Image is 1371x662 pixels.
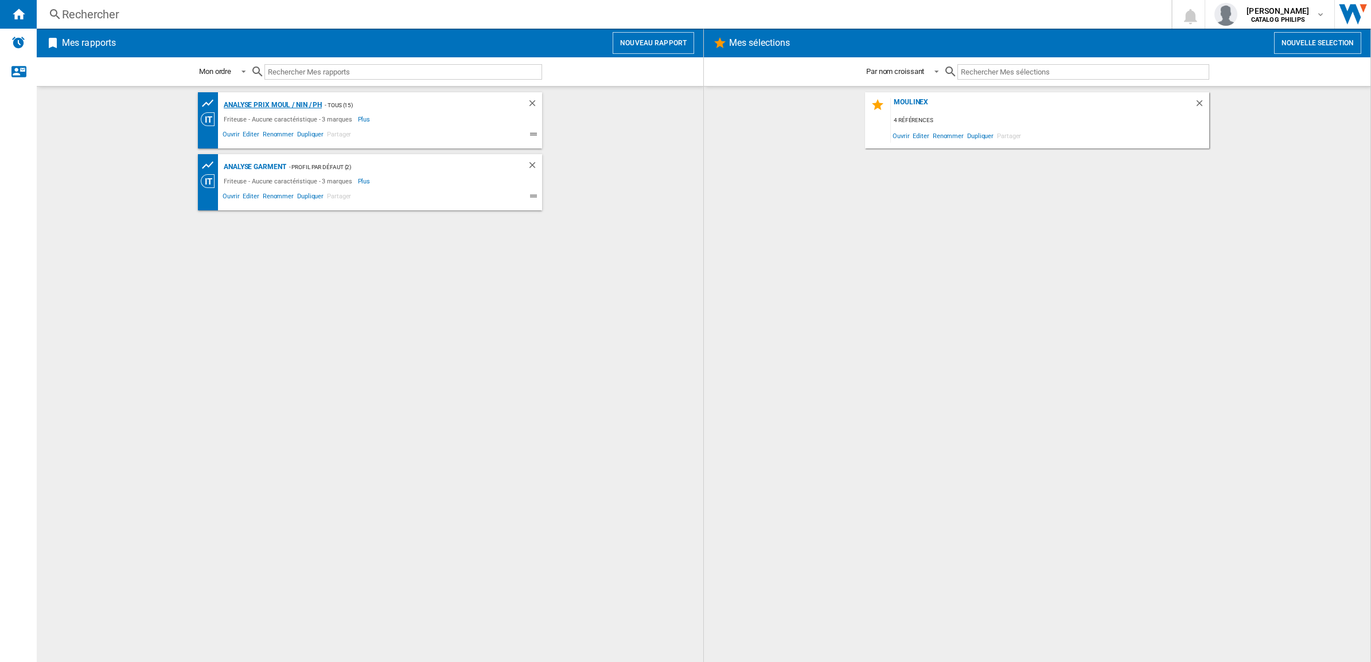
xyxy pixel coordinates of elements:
span: Partager [325,129,353,143]
span: Editer [241,129,260,143]
input: Rechercher Mes rapports [264,64,542,80]
span: Plus [358,174,372,188]
span: Dupliquer [295,129,325,143]
div: - TOUS (15) [322,98,504,112]
div: Mon ordre [199,67,231,76]
span: Partager [995,128,1023,143]
span: Dupliquer [965,128,995,143]
input: Rechercher Mes sélections [957,64,1209,80]
span: Ouvrir [221,129,241,143]
span: Renommer [931,128,965,143]
span: Plus [358,112,372,126]
div: Par nom croissant [866,67,924,76]
img: profile.jpg [1214,3,1237,26]
span: Ouvrir [891,128,911,143]
div: Friteuse - Aucune caractéristique - 3 marques [221,112,358,126]
span: Editer [241,191,260,205]
h2: Mes rapports [60,32,118,54]
img: alerts-logo.svg [11,36,25,49]
div: Tableau des prix des produits [201,158,221,173]
button: Nouvelle selection [1274,32,1361,54]
div: Analyse Prix MOUL / NIN / PH [221,98,322,112]
span: Editer [911,128,930,143]
div: Rechercher [62,6,1142,22]
b: CATALOG PHILIPS [1251,16,1305,23]
div: Analyse Garment [221,160,286,174]
div: Tableau des prix des produits [201,96,221,111]
div: Vision Catégorie [201,174,221,188]
span: Partager [325,191,353,205]
span: Renommer [261,191,295,205]
div: Supprimer [527,98,542,112]
div: Moulinex [891,98,1194,113]
span: Ouvrir [221,191,241,205]
span: [PERSON_NAME] [1247,5,1309,17]
button: Nouveau rapport [613,32,694,54]
span: Dupliquer [295,191,325,205]
div: - Profil par défaut (2) [286,160,504,174]
div: Supprimer [1194,98,1209,113]
h2: Mes sélections [727,32,792,54]
span: Renommer [261,129,295,143]
div: 4 références [891,113,1209,128]
div: Supprimer [527,160,542,174]
div: Vision Catégorie [201,112,221,126]
div: Friteuse - Aucune caractéristique - 3 marques [221,174,358,188]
